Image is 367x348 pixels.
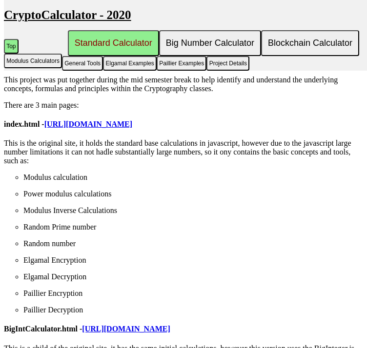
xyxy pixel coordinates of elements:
[23,239,363,248] li: Random number
[103,56,157,71] button: Elgamal Examples
[159,30,261,56] button: Big Number Calculator
[62,56,103,71] button: General Tools
[4,120,363,129] h4: index.html -
[4,325,363,333] h4: BigIntCalculator.html -
[23,256,363,265] li: Elgamal Encryption
[23,206,363,215] li: Modulus Inverse Calculations
[4,101,363,110] p: There are 3 main pages:
[4,8,131,21] u: CryptoCalculator - 2020
[4,39,19,54] button: Top
[23,173,363,182] li: Modulus calculation
[23,306,363,314] li: Paillier Decryption
[44,120,132,128] a: [URL][DOMAIN_NAME]
[261,30,359,56] button: Blockchain Calculator
[23,272,363,281] li: Elgamal Decryption
[4,76,363,93] p: This project was put together during the mid semester break to help identify and understand the u...
[157,56,206,71] button: Paillier Examples
[206,56,249,71] button: Project Details
[23,190,363,198] li: Power modulus calculations
[4,54,62,68] button: Modulus Calculators
[23,223,363,232] li: Random Prime number
[23,289,363,298] li: Paillier Encryption
[4,139,363,165] p: This is the original site, it holds the standard base calculations in javascript, however due to ...
[82,325,170,333] a: [URL][DOMAIN_NAME]
[68,30,159,56] button: Standard Calculator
